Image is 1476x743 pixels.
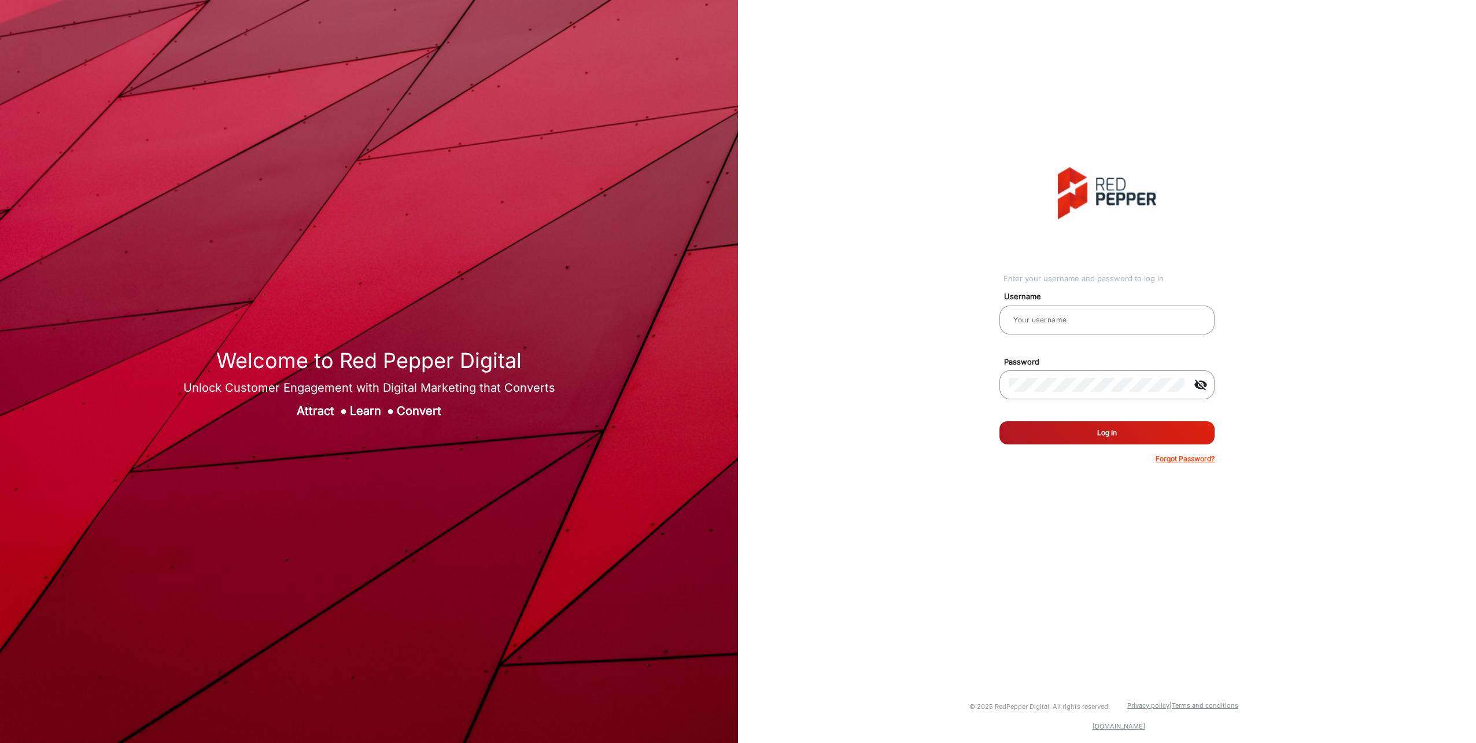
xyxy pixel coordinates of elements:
h1: Welcome to Red Pepper Digital [183,348,555,373]
mat-label: Username [995,291,1228,303]
input: Your username [1009,313,1205,327]
a: [DOMAIN_NAME] [1093,722,1145,730]
img: vmg-logo [1058,167,1156,219]
mat-label: Password [995,356,1228,368]
button: Log In [999,421,1215,444]
a: Privacy policy [1127,701,1169,709]
a: Terms and conditions [1172,701,1238,709]
div: Attract Learn Convert [183,402,555,420]
span: ● [387,404,394,418]
div: Unlock Customer Engagement with Digital Marketing that Converts [183,379,555,396]
div: Enter your username and password to log in [1003,273,1215,285]
a: | [1169,701,1172,709]
small: © 2025 RedPepper Digital. All rights reserved. [969,702,1110,711]
span: ● [340,404,347,418]
p: Forgot Password? [1156,454,1215,464]
mat-icon: visibility_off [1187,378,1215,392]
